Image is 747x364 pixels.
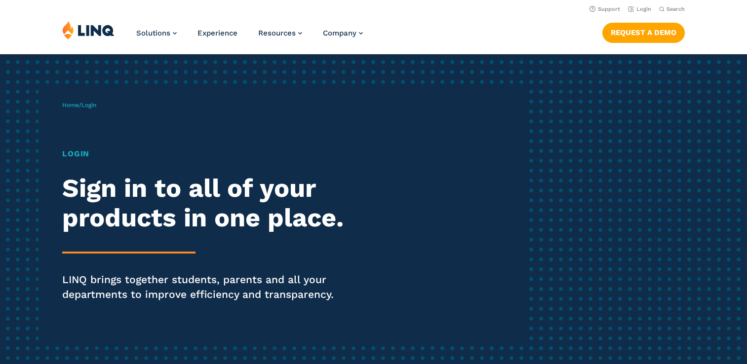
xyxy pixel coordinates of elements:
a: Experience [197,29,237,37]
a: Login [628,6,651,12]
span: / [62,102,96,109]
a: Resources [258,29,302,37]
button: Open Search Bar [659,5,685,13]
a: Home [62,102,79,109]
span: Login [81,102,96,109]
span: Search [667,6,685,12]
span: Solutions [136,29,170,37]
h2: Sign in to all of your products in one place. [62,174,350,233]
span: Company [323,29,356,37]
h1: Login [62,148,350,160]
a: Solutions [136,29,177,37]
a: Support [590,6,620,12]
span: Resources [258,29,296,37]
p: LINQ brings together students, parents and all your departments to improve efficiency and transpa... [62,272,350,302]
a: Request a Demo [602,23,685,42]
img: LINQ | K‑12 Software [62,21,115,39]
a: Company [323,29,363,37]
nav: Button Navigation [602,21,685,42]
nav: Primary Navigation [136,21,363,53]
